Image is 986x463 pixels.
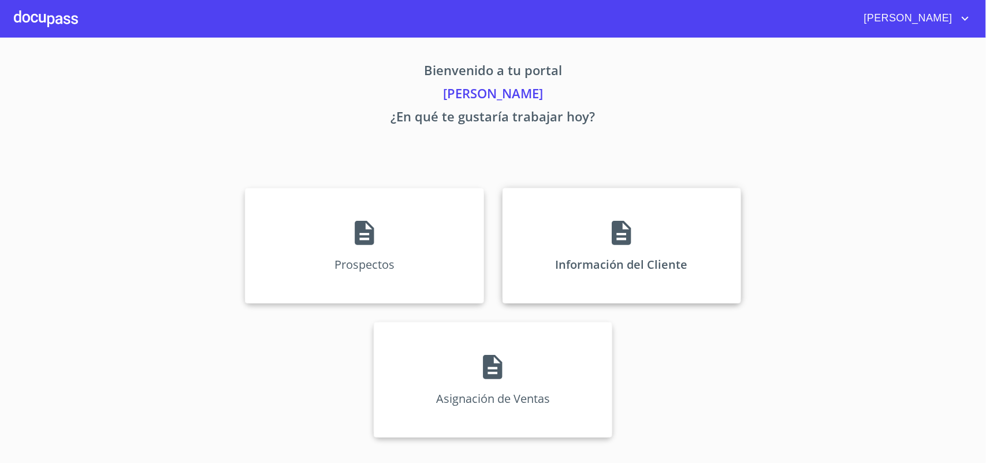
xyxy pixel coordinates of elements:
[436,391,550,406] p: Asignación de Ventas
[556,257,688,272] p: Información del Cliente
[855,9,958,28] span: [PERSON_NAME]
[334,257,395,272] p: Prospectos
[855,9,972,28] button: account of current user
[137,84,849,107] p: [PERSON_NAME]
[137,107,849,130] p: ¿En qué te gustaría trabajar hoy?
[137,61,849,84] p: Bienvenido a tu portal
